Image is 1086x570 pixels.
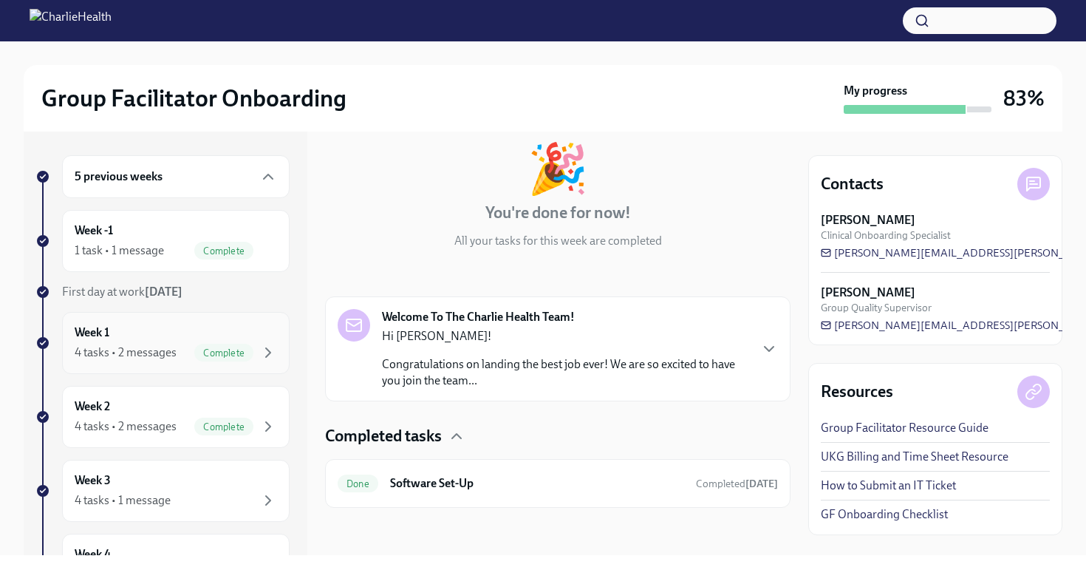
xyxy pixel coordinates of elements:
strong: [PERSON_NAME] [821,285,915,301]
h6: Week -1 [75,223,113,239]
div: 5 previous weeks [62,155,290,198]
strong: [DATE] [145,285,182,299]
h4: You're done for now! [485,202,631,224]
h3: 83% [1003,85,1045,112]
img: CharlieHealth [30,9,112,33]
div: 4 tasks • 2 messages [75,345,177,361]
h6: Week 4 [75,546,111,563]
a: Week -11 task • 1 messageComplete [35,210,290,272]
a: First day at work[DATE] [35,284,290,300]
p: All your tasks for this week are completed [454,233,662,249]
a: Week 24 tasks • 2 messagesComplete [35,386,290,448]
a: UKG Billing and Time Sheet Resource [821,449,1008,465]
a: DoneSoftware Set-UpCompleted[DATE] [338,472,778,495]
div: 4 tasks • 2 messages [75,418,177,435]
span: Clinical Onboarding Specialist [821,228,951,242]
a: Week 14 tasks • 2 messagesComplete [35,312,290,374]
span: Group Quality Supervisor [821,301,932,315]
p: Congratulations on landing the best job ever! We are so excited to have you join the team... [382,356,748,389]
div: 🎉 [527,144,588,193]
h6: 5 previous weeks [75,169,163,185]
div: 4 tasks • 1 message [75,492,171,509]
div: 1 task • 1 message [75,242,164,259]
strong: [PERSON_NAME] [821,212,915,228]
h6: Week 2 [75,398,110,415]
a: GF Onboarding Checklist [821,506,948,523]
h2: Group Facilitator Onboarding [41,84,346,113]
h6: Software Set-Up [390,475,684,492]
div: Completed tasks [325,425,790,447]
span: August 25th, 2025 12:46 [696,477,778,491]
h6: Week 1 [75,325,109,341]
span: Complete [194,245,253,257]
span: Completed [696,478,778,490]
strong: [DATE] [745,478,778,490]
span: Complete [194,421,253,432]
a: Group Facilitator Resource Guide [821,420,988,436]
p: Hi [PERSON_NAME]! [382,328,748,345]
h4: Completed tasks [325,425,442,447]
span: Complete [194,347,253,359]
a: How to Submit an IT Ticket [821,478,956,494]
h6: Week 3 [75,472,111,489]
h4: Resources [821,381,893,403]
strong: Welcome To The Charlie Health Team! [382,309,575,325]
span: Done [338,478,378,489]
span: First day at work [62,285,182,299]
h4: Contacts [821,173,884,195]
strong: My progress [844,83,907,99]
a: Week 34 tasks • 1 message [35,460,290,522]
